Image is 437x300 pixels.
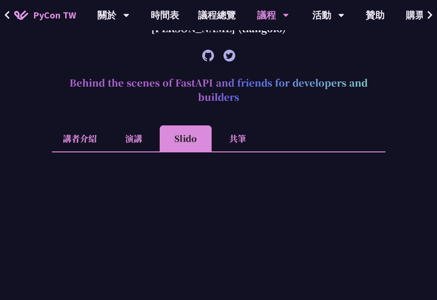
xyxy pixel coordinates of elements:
span: PyCon TW [33,8,76,22]
li: Slido [160,125,212,151]
li: 共筆 [212,125,264,151]
a: PyCon TW [5,3,86,27]
li: 演講 [108,125,160,151]
h2: Behind the scenes of FastAPI and friends for developers and builders [52,69,386,111]
img: Home icon of PyCon TW 2025 [14,10,28,20]
li: 講者介紹 [52,125,108,151]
